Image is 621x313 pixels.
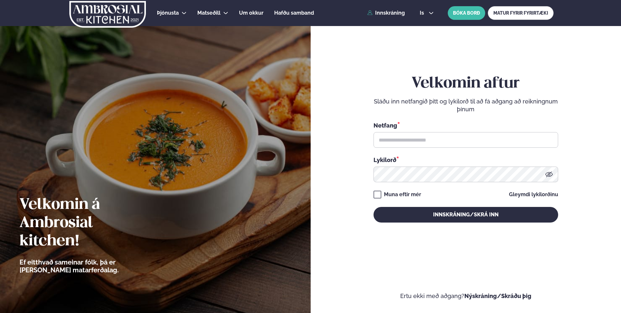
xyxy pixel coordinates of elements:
[420,10,426,16] span: is
[239,10,263,16] span: Um okkur
[374,98,558,113] p: Sláðu inn netfangið þitt og lykilorð til að fá aðgang að reikningnum þínum
[509,192,558,197] a: Gleymdi lykilorðinu
[374,75,558,93] h2: Velkomin aftur
[374,207,558,223] button: Innskráning/Skrá inn
[274,9,314,17] a: Hafðu samband
[374,121,558,129] div: Netfang
[197,9,220,17] a: Matseðill
[415,10,439,16] button: is
[157,9,179,17] a: Þjónusta
[274,10,314,16] span: Hafðu samband
[20,258,155,274] p: Ef eitthvað sameinar fólk, þá er [PERSON_NAME] matarferðalag.
[157,10,179,16] span: Þjónusta
[330,292,602,300] p: Ertu ekki með aðgang?
[464,293,531,299] a: Nýskráning/Skráðu þig
[488,6,554,20] a: MATUR FYRIR FYRIRTÆKI
[448,6,485,20] button: BÓKA BORÐ
[197,10,220,16] span: Matseðill
[374,156,558,164] div: Lykilorð
[69,1,147,28] img: logo
[367,10,405,16] a: Innskráning
[239,9,263,17] a: Um okkur
[20,196,155,251] h2: Velkomin á Ambrosial kitchen!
